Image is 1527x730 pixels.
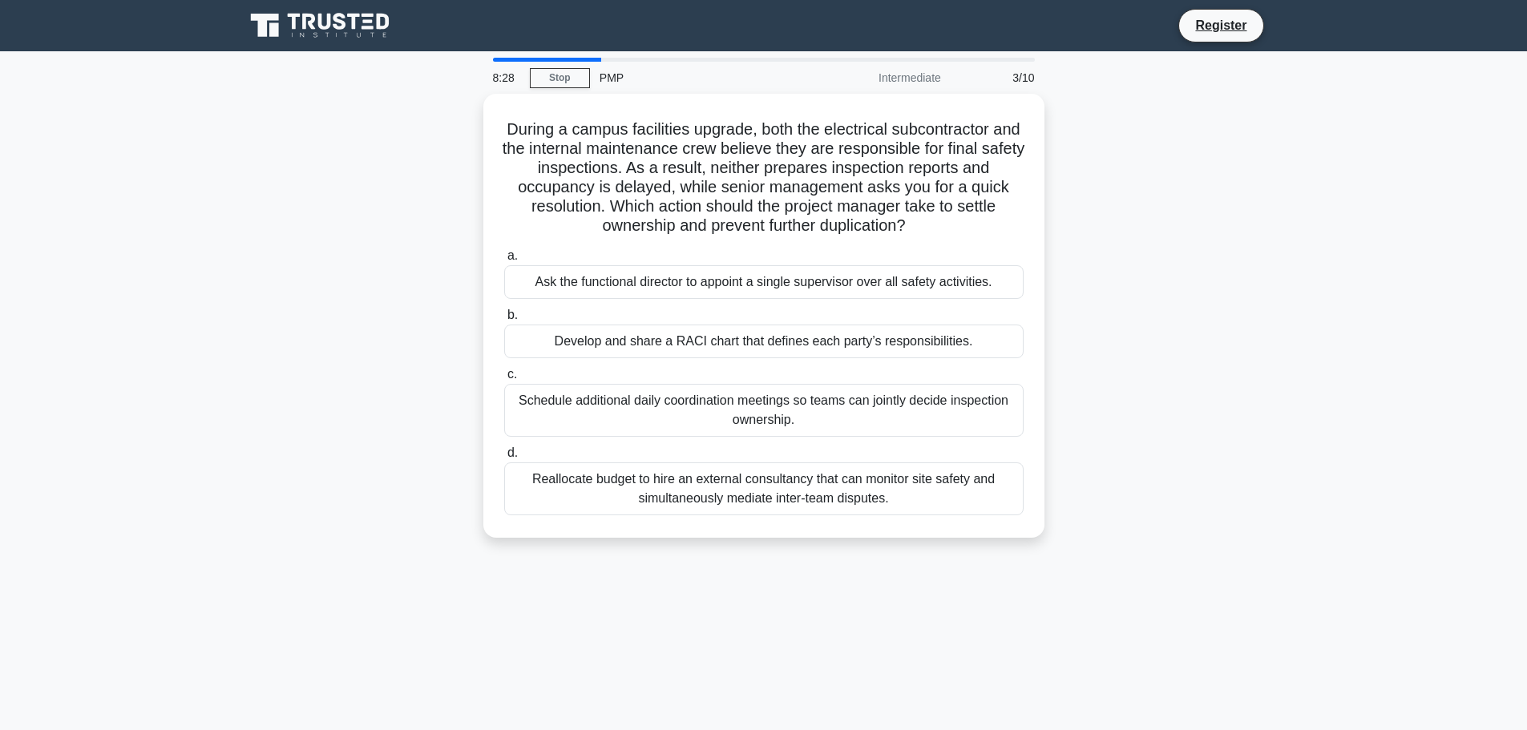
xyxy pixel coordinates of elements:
span: b. [507,308,518,321]
div: Develop and share a RACI chart that defines each party’s responsibilities. [504,325,1024,358]
div: Intermediate [810,62,951,94]
span: a. [507,248,518,262]
div: Reallocate budget to hire an external consultancy that can monitor site safety and simultaneously... [504,462,1024,515]
a: Stop [530,68,590,88]
div: PMP [590,62,810,94]
span: d. [507,446,518,459]
div: Ask the functional director to appoint a single supervisor over all safety activities. [504,265,1024,299]
h5: During a campus facilities upgrade, both the electrical subcontractor and the internal maintenanc... [503,119,1025,236]
a: Register [1186,15,1256,35]
span: c. [507,367,517,381]
div: Schedule additional daily coordination meetings so teams can jointly decide inspection ownership. [504,384,1024,437]
div: 8:28 [483,62,530,94]
div: 3/10 [951,62,1044,94]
